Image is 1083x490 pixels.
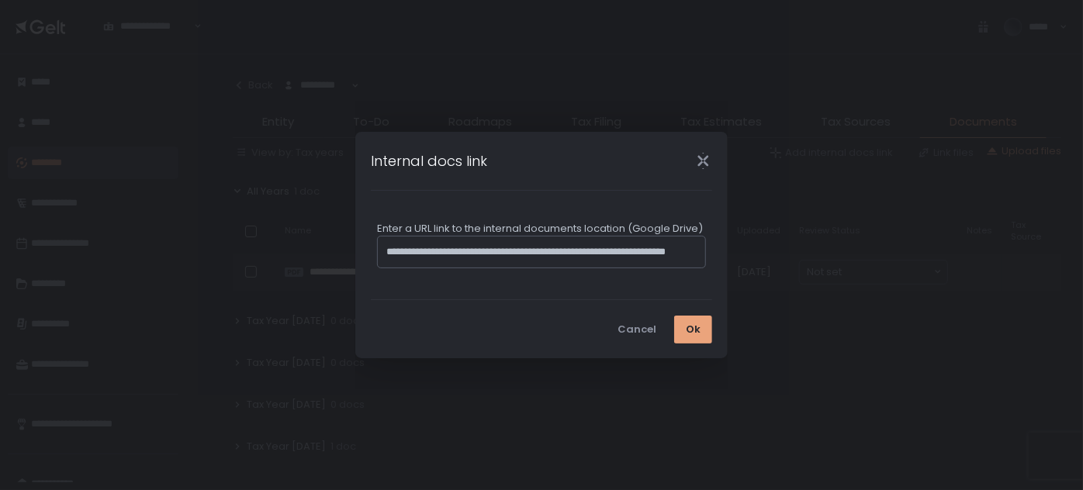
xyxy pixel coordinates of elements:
[606,316,668,343] button: Cancel
[674,316,712,343] button: Ok
[371,150,487,171] h1: Internal docs link
[678,152,728,170] div: Close
[618,323,656,336] div: Cancel
[377,222,706,236] div: Enter a URL link to the internal documents location (Google Drive)
[686,323,701,336] div: Ok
